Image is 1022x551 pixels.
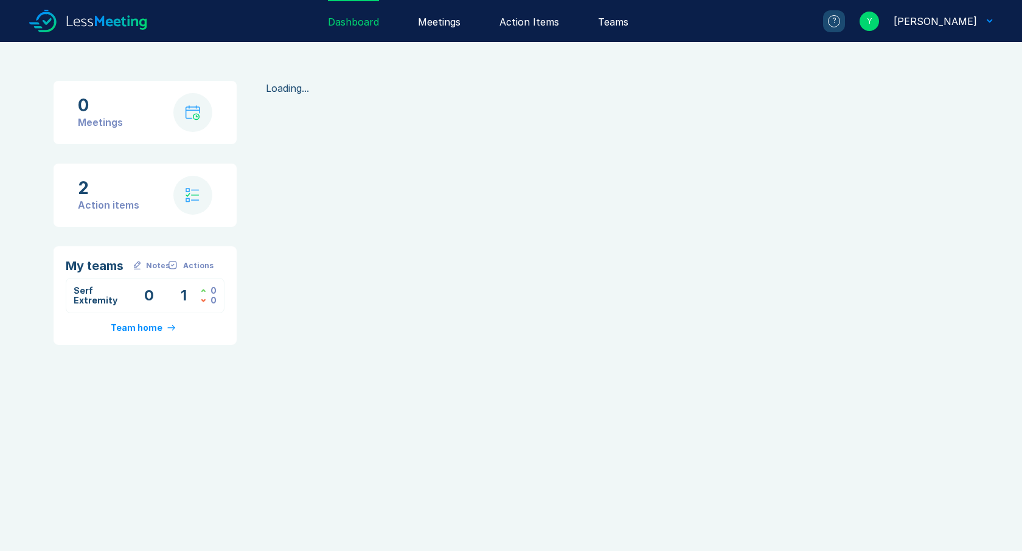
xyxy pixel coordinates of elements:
[78,178,139,198] div: 2
[210,286,217,296] div: 0
[201,289,206,293] img: caret-up-green.svg
[828,15,840,27] div: ?
[66,258,132,273] div: My teams
[183,261,214,271] div: Actions
[894,14,977,29] div: Yannick RICOL
[167,325,175,331] img: arrow-right-primary.svg
[74,285,117,305] a: Serf Extremity
[185,105,200,120] img: calendar-with-clock.svg
[210,296,217,305] div: 0
[78,115,123,130] div: Meetings
[111,323,179,333] a: Team home
[78,95,123,115] div: 0
[166,286,201,305] div: Open Action Items
[201,296,216,305] div: Actions Assigned this Week
[111,323,162,333] div: Team home
[201,299,206,302] img: caret-down-red.svg
[131,286,166,305] div: Meetings with Notes this Week
[808,10,845,32] a: ?
[146,261,170,271] div: Notes
[266,81,968,95] div: Loading...
[860,12,879,31] div: Y
[201,286,216,296] div: Actions Closed this Week
[78,198,139,212] div: Action items
[186,188,200,203] img: check-list.svg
